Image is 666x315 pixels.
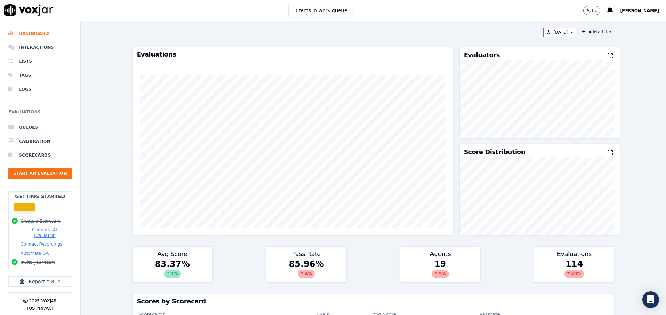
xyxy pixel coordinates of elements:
[8,120,72,134] a: Queues
[21,218,61,224] button: Create a Scorecard
[539,251,610,257] h3: Evaluations
[8,108,72,120] h6: Evaluations
[543,28,577,37] button: [DATE]
[8,40,72,54] a: Interactions
[8,134,72,148] a: Calibration
[620,6,666,15] button: [PERSON_NAME]
[164,270,181,278] div: 1 %
[8,168,72,179] button: Start an Evaluation
[4,4,54,16] img: voxjar logo
[579,28,614,36] button: Add a filter
[271,251,342,257] h3: Pass Rate
[8,27,72,40] a: Dashboard
[405,251,476,257] h3: Agents
[534,258,614,282] div: 114
[137,298,610,305] h3: Scores by Scorecard
[464,149,525,155] h3: Score Distribution
[21,227,69,238] button: Generate AI Evaluation
[8,82,72,96] a: Logs
[400,258,480,282] div: 19
[8,276,72,287] button: Report a Bug
[21,241,62,247] button: Connect Recordings
[266,258,346,282] div: 85.96 %
[37,306,54,311] button: Privacy
[29,298,57,304] p: 2025 Voxjar
[26,306,35,311] button: TOS
[21,260,55,265] button: Invite your team
[8,54,72,68] a: Lists
[8,148,72,162] a: Scorecards
[8,68,72,82] a: Tags
[464,52,500,58] h3: Evaluators
[583,6,607,15] button: 80
[564,270,584,278] div: 40 %
[583,6,600,15] button: 80
[432,270,449,278] div: 5 %
[288,4,353,17] button: 0items in work queue
[15,193,65,200] h2: Getting Started
[137,251,208,257] h3: Avg Score
[133,258,212,282] div: 83.37 %
[21,250,49,256] button: Automate QA
[592,8,597,13] p: 80
[137,51,449,58] h3: Evaluations
[620,8,659,13] span: [PERSON_NAME]
[298,270,314,278] div: 4 %
[642,291,659,308] div: Open Intercom Messenger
